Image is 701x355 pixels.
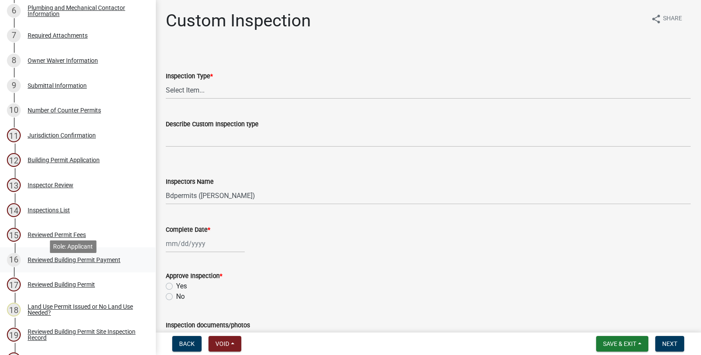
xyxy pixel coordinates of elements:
button: shareShare [644,10,689,27]
div: Inspections List [28,207,70,213]
span: Void [215,340,229,347]
div: Reviewed Building Permit [28,281,95,288]
label: Inspectors Name [166,179,214,185]
div: Reviewed Building Permit Site Inspection Record [28,329,142,341]
div: 10 [7,103,21,117]
button: Back [172,336,202,352]
div: Submittal Information [28,83,87,89]
span: Next [662,340,677,347]
span: Save & Exit [603,340,636,347]
input: mm/dd/yyyy [166,235,245,253]
div: 17 [7,278,21,291]
div: 9 [7,79,21,93]
label: Inspection documents/photos [166,323,250,329]
div: 6 [7,4,21,18]
button: Save & Exit [596,336,648,352]
span: Share [663,14,682,24]
div: Jurisdiction Confirmation [28,132,96,138]
div: Number of Counter Permits [28,107,101,113]
label: No [176,291,185,302]
label: Inspection Type [166,74,213,80]
label: Describe Custom Inspection type [166,122,259,128]
div: 7 [7,29,21,42]
div: 12 [7,153,21,167]
div: Role: Applicant [50,240,96,253]
div: Plumbing and Mechanical Contactor Information [28,5,142,17]
div: Owner Waiver Information [28,58,98,64]
div: Required Attachments [28,32,88,38]
div: Land Use Permit Issued or No Land Use Needed? [28,304,142,316]
div: Building Permit Application [28,157,100,163]
i: share [651,14,661,24]
div: 18 [7,303,21,317]
div: 8 [7,54,21,67]
div: 13 [7,178,21,192]
label: Yes [176,281,187,291]
div: Reviewed Building Permit Payment [28,257,120,263]
button: Next [655,336,684,352]
label: Complete Date [166,227,210,233]
div: 11 [7,128,21,142]
button: Void [208,336,241,352]
div: 16 [7,253,21,267]
div: 15 [7,228,21,242]
div: 19 [7,328,21,342]
span: Back [179,340,195,347]
label: Approve Inspection [166,273,222,279]
h1: Custom Inspection [166,10,311,31]
div: Inspector Review [28,182,73,188]
div: 14 [7,203,21,217]
div: Reviewed Permit Fees [28,232,86,238]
